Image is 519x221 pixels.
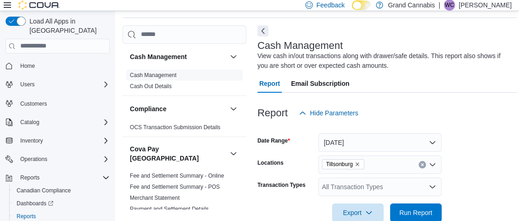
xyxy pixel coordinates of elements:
a: Cash Management [130,72,176,78]
div: Compliance [122,122,246,137]
span: Inventory [20,137,43,144]
a: Dashboards [13,198,57,209]
button: Hide Parameters [295,104,362,122]
span: Inventory [17,135,110,146]
span: Catalog [17,117,110,128]
button: Cova Pay [GEOGRAPHIC_DATA] [130,144,226,163]
button: Open list of options [429,183,436,191]
a: OCS Transaction Submission Details [130,124,221,131]
span: OCS Transaction Submission Details [130,124,221,131]
button: Clear input [419,161,426,168]
label: Transaction Types [257,181,305,189]
h3: Cash Management [257,40,343,51]
span: Customers [20,100,47,108]
span: Dashboards [13,198,110,209]
span: Home [17,60,110,72]
button: Next [257,25,268,36]
span: Tillsonburg [322,159,364,169]
button: Home [2,59,113,72]
span: Hide Parameters [310,108,358,118]
div: View cash in/out transactions along with drawer/safe details. This report also shows if you are s... [257,51,512,71]
button: Users [17,79,38,90]
span: Feedback [316,0,344,10]
button: Customers [2,96,113,110]
button: Inventory [17,135,47,146]
button: Operations [2,153,113,166]
a: Merchant Statement [130,195,180,201]
button: Canadian Compliance [9,184,113,197]
span: Operations [17,154,110,165]
span: Dashboards [17,200,53,207]
button: Reports [2,171,113,184]
span: Reports [17,213,36,220]
span: Report [259,74,280,93]
span: Canadian Compliance [13,185,110,196]
a: Payment and Settlement Details [130,206,209,212]
a: Dashboards [9,197,113,210]
button: Open list of options [429,161,436,168]
a: Home [17,60,39,72]
a: Canadian Compliance [13,185,75,196]
span: Cash Management [130,72,176,79]
span: Reports [17,172,110,183]
button: Users [2,78,113,91]
button: Operations [17,154,51,165]
button: Cash Management [130,52,226,61]
div: Cash Management [122,70,246,96]
span: Reports [20,174,40,181]
button: Cash Management [228,51,239,62]
button: Compliance [228,103,239,114]
span: Users [20,81,35,88]
button: [DATE] [318,133,442,152]
span: Operations [20,155,47,163]
button: Inventory [2,134,113,147]
span: Email Subscription [291,74,350,93]
span: Canadian Compliance [17,187,71,194]
a: Cash Out Details [130,83,172,90]
a: Customers [17,98,51,109]
span: Customers [17,97,110,109]
a: Fee and Settlement Summary - POS [130,184,220,190]
button: Compliance [130,104,226,113]
span: Run Report [399,208,432,217]
button: Catalog [17,117,43,128]
button: Reports [17,172,43,183]
span: Cash Out Details [130,83,172,90]
span: Home [20,62,35,70]
span: Tillsonburg [326,160,353,169]
h3: Report [257,108,288,119]
label: Date Range [257,137,290,144]
a: Fee and Settlement Summary - Online [130,173,224,179]
input: Dark Mode [352,0,371,10]
span: Catalog [20,119,39,126]
label: Locations [257,159,284,167]
button: Cova Pay [GEOGRAPHIC_DATA] [228,148,239,159]
img: Cova [18,0,60,10]
button: Remove Tillsonburg from selection in this group [355,161,360,167]
span: Users [17,79,110,90]
span: Load All Apps in [GEOGRAPHIC_DATA] [26,17,110,35]
h3: Compliance [130,104,166,113]
button: Catalog [2,116,113,129]
h3: Cash Management [130,52,187,61]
